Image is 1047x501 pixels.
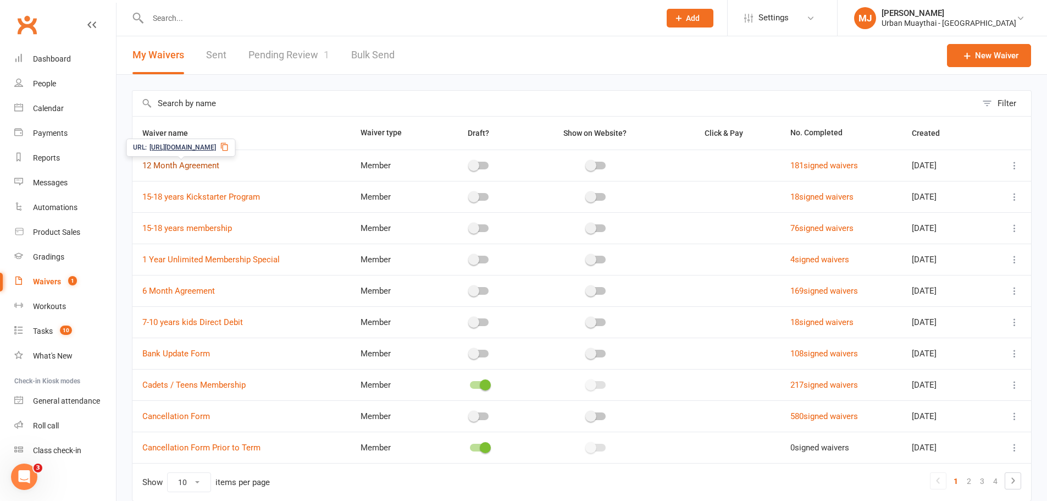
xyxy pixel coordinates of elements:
a: Cadets / Teens Membership [142,380,246,390]
th: Waiver type [351,117,435,150]
a: Payments [14,121,116,146]
button: Draft? [458,126,501,140]
a: General attendance kiosk mode [14,389,116,414]
a: 4signed waivers [790,255,849,265]
a: 1 Year Unlimited Membership Special [142,255,280,265]
span: Draft? [468,129,489,137]
a: Class kiosk mode [14,438,116,463]
a: Clubworx [13,11,41,38]
a: 76signed waivers [790,223,854,233]
span: Waiver name [142,129,200,137]
a: 108signed waivers [790,349,858,359]
a: Sent [206,36,226,74]
a: 12 Month Agreement [142,161,219,170]
button: Click & Pay [695,126,755,140]
a: People [14,71,116,96]
button: Show on Website? [553,126,639,140]
div: items per page [215,478,270,487]
div: Automations [33,203,77,212]
span: Settings [758,5,789,30]
span: Add [686,14,700,23]
button: Filter [977,91,1031,116]
td: Member [351,275,435,306]
a: Product Sales [14,220,116,245]
td: [DATE] [902,275,985,306]
div: Payments [33,129,68,137]
div: [PERSON_NAME] [882,8,1016,18]
td: [DATE] [902,306,985,338]
div: Reports [33,153,60,162]
button: My Waivers [132,36,184,74]
td: [DATE] [902,369,985,400]
a: Tasks 10 [14,319,116,344]
div: Calendar [33,104,64,113]
div: Tasks [33,327,53,335]
td: [DATE] [902,400,985,432]
a: 169signed waivers [790,286,858,296]
div: Gradings [33,252,64,261]
span: 3 [34,464,42,472]
td: [DATE] [902,181,985,212]
a: Cancellation Form [142,411,210,421]
div: Waivers [33,277,61,286]
td: [DATE] [902,244,985,275]
div: Product Sales [33,228,80,236]
a: What's New [14,344,116,368]
div: Urban Muaythai - [GEOGRAPHIC_DATA] [882,18,1016,28]
a: Pending Review1 [248,36,329,74]
div: Show [142,472,270,492]
a: Roll call [14,414,116,438]
a: Waivers 1 [14,269,116,294]
div: Workouts [33,302,66,311]
span: 10 [60,326,72,335]
a: Automations [14,195,116,220]
td: [DATE] [902,432,985,463]
div: General attendance [33,397,100,405]
span: Show on Website? [563,129,627,137]
a: Dashboard [14,47,116,71]
td: Member [351,400,435,432]
span: 1 [324,49,329,60]
a: 15-18 years membership [142,223,232,233]
span: 1 [68,276,77,285]
a: 18signed waivers [790,192,854,202]
a: 6 Month Agreement [142,286,215,296]
td: Member [351,212,435,244]
a: New Waiver [947,44,1031,67]
td: Member [351,181,435,212]
input: Search... [145,10,652,26]
div: Class check-in [33,446,81,455]
td: [DATE] [902,212,985,244]
button: Created [912,126,952,140]
a: 217signed waivers [790,380,858,390]
td: Member [351,244,435,275]
a: 15-18 years Kickstarter Program [142,192,260,202]
span: 0 signed waivers [790,443,849,453]
a: Calendar [14,96,116,121]
a: 1 [949,474,962,489]
div: People [33,79,56,88]
a: 3 [976,474,989,489]
td: Member [351,306,435,338]
td: Member [351,338,435,369]
td: Member [351,369,435,400]
a: Cancellation Form Prior to Term [142,443,261,453]
a: Workouts [14,294,116,319]
th: No. Completed [780,117,902,150]
td: [DATE] [902,150,985,181]
input: Search by name [132,91,977,116]
a: Reports [14,146,116,170]
button: Waiver name [142,126,200,140]
div: MJ [854,7,876,29]
iframe: Intercom live chat [11,464,37,490]
a: Bulk Send [351,36,395,74]
a: 7-10 years kids Direct Debit [142,317,243,327]
div: Roll call [33,421,59,430]
a: Bank Update Form [142,349,210,359]
a: Gradings [14,245,116,269]
a: 2 [962,474,976,489]
a: Messages [14,170,116,195]
div: Dashboard [33,54,71,63]
td: Member [351,432,435,463]
span: URL: [133,142,147,153]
